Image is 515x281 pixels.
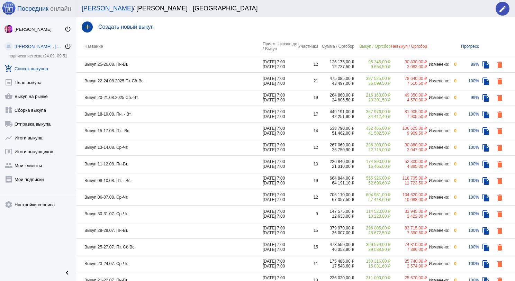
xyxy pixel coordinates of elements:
[4,64,13,73] mat-icon: add_shopping_cart
[354,197,391,202] div: 57 418,60 ₽
[427,162,450,166] div: Изменено:
[17,5,48,12] span: Посредник
[354,147,391,152] div: 22 715,00 ₽
[496,243,504,252] mat-icon: delete
[4,42,13,51] img: community_200.png
[391,247,427,252] div: 7 386,00 ₽
[354,143,391,147] div: 236 300,00 ₽
[391,259,427,264] div: 25 740,00 ₽
[318,64,354,69] div: 12 737,50 ₽
[496,144,504,152] mat-icon: delete
[496,61,504,69] mat-icon: delete
[391,147,427,152] div: 3 047,00 ₽
[482,94,490,102] mat-icon: file_copy
[354,230,391,235] div: 28 672,50 ₽
[482,177,490,185] mat-icon: file_copy
[496,210,504,218] mat-icon: delete
[297,156,318,172] td: 10
[318,259,354,264] div: 175 486,00 ₽
[4,92,13,100] mat-icon: shopping_basket
[318,264,354,269] div: 17 548,60 ₽
[391,226,427,230] div: 83 715,00 ₽
[76,123,263,139] td: Выкуп 15-17.08. Пт.- Вс.
[391,230,427,235] div: 7 390,50 ₽
[76,172,263,189] td: Выкуп 08-10.08. Пт. - Вс.
[318,275,354,280] div: 236 020,00 ₽
[76,56,263,73] td: Выкуп 25-26.08. Пн-Вт.
[450,211,457,216] div: 0
[482,160,490,169] mat-icon: file_copy
[318,247,354,252] div: 46 353,90 ₽
[496,127,504,135] mat-icon: delete
[2,1,16,15] img: apple-icon-60x60.png
[318,159,354,164] div: 226 840,00 ₽
[427,145,450,150] div: Изменено:
[263,172,297,189] td: [DATE] 7:00 [DATE] 7:00
[318,143,354,147] div: 267 069,00 ₽
[297,73,318,89] td: 21
[457,239,479,255] td: 100%
[318,226,354,230] div: 379 970,00 ₽
[354,242,391,247] div: 399 579,00 ₽
[76,37,263,56] th: Название
[427,211,450,216] div: Изменено:
[482,61,490,69] mat-icon: file_copy
[354,76,391,81] div: 397 525,00 ₽
[391,60,427,64] div: 30 830,00 ₽
[318,126,354,131] div: 538 790,00 ₽
[297,123,318,139] td: 14
[391,81,427,86] div: 7 510,50 ₽
[457,89,479,106] td: 99%
[4,25,13,33] img: 73xLq58P2BOqs-qIllg3xXCtabieAB0OMVER0XTxHpc0AjG-Rb2SSuXsq4It7hEfqgBcQNho.jpg
[76,189,263,206] td: Выкуп 06-07.08. Ср-Чт.
[76,89,263,106] td: Выкуп 20-21.08.2025 Ср.-Чт.
[297,106,318,123] td: 17
[391,197,427,202] div: 10 088,00 ₽
[427,62,450,67] div: Изменено:
[354,164,391,169] div: 16 465,00 ₽
[76,73,263,89] td: Выкуп 22-24.08.2025 Пт-Сб-Вс.
[4,147,13,156] mat-icon: local_atm
[263,206,297,222] td: [DATE] 7:00 [DATE] 7:00
[318,192,354,197] div: 705 110,00 ₽
[391,98,427,102] div: 4 570,00 ₽
[391,242,427,247] div: 74 810,00 ₽
[354,264,391,269] div: 15 031,60 ₽
[354,259,391,264] div: 150 316,00 ₽
[297,222,318,239] td: 15
[354,114,391,119] div: 34 412,40 ₽
[44,54,67,58] span: 24.09, 09:51
[457,56,479,73] td: 89%
[297,206,318,222] td: 9
[427,95,450,100] div: Изменено:
[457,172,479,189] td: 100%
[76,139,263,156] td: Выкуп 13-14.08. Ср-Чт.
[391,159,427,164] div: 52 300,00 ₽
[457,123,479,139] td: 100%
[457,222,479,239] td: 100%
[318,147,354,152] div: 25 750,90 ₽
[318,181,354,185] div: 64 191,10 ₽
[297,239,318,255] td: 15
[4,106,13,114] mat-icon: widgets
[82,21,93,33] mat-icon: add
[482,144,490,152] mat-icon: file_copy
[391,109,427,114] div: 81 905,00 ₽
[457,73,479,89] td: 100%
[482,110,490,119] mat-icon: file_copy
[457,206,479,222] td: 100%
[354,159,391,164] div: 174 890,00 ₽
[318,60,354,64] div: 126 175,00 ₽
[263,255,297,272] td: [DATE] 7:00 [DATE] 7:00
[450,95,457,100] div: 0
[354,64,391,69] div: 9 654,50 ₽
[427,128,450,133] div: Изменено:
[76,222,263,239] td: Выкуп 28-29.07. Пн-Вт.
[354,209,391,214] div: 114 520,00 ₽
[354,60,391,64] div: 95 345,00 ₽
[354,214,391,219] div: 10 220,00 ₽
[457,37,479,56] th: Прогресс
[76,255,263,272] td: Выкуп 23-24.07. Ср-Чт.
[450,195,457,200] div: 0
[318,230,354,235] div: 36 007,00 ₽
